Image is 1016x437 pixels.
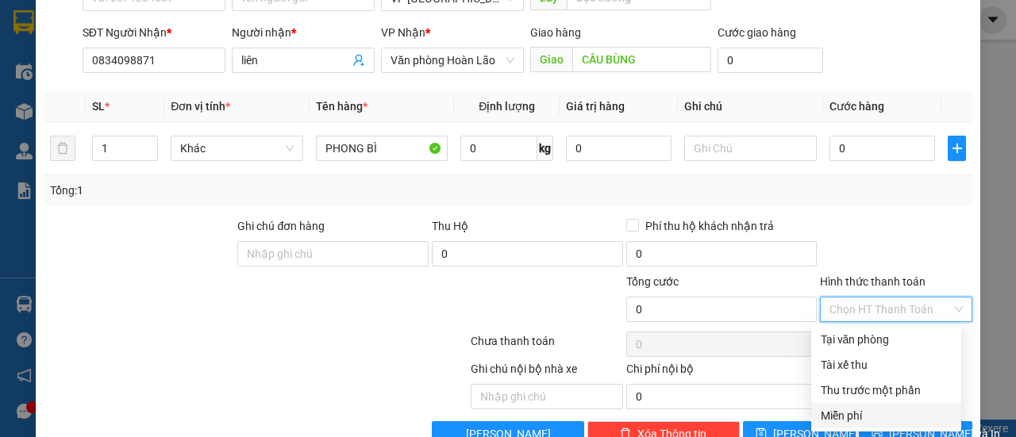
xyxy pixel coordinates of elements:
[83,92,383,242] h2: VP Nhận: Văn phòng Đồng Hới
[530,26,581,39] span: Giao hàng
[50,136,75,161] button: delete
[684,136,817,161] input: Ghi Chú
[96,37,267,63] b: [PERSON_NAME]
[171,100,230,113] span: Đơn vị tính
[537,136,553,161] span: kg
[180,136,294,160] span: Khác
[821,407,952,424] div: Miễn phí
[821,381,952,399] div: Thu trước một phần
[530,47,572,72] span: Giao
[626,360,818,384] div: Chi phí nội bộ
[92,100,105,113] span: SL
[820,275,926,288] label: Hình thức thanh toán
[821,331,952,348] div: Tại văn phòng
[718,26,796,39] label: Cước giao hàng
[432,220,468,232] span: Thu Hộ
[381,26,425,39] span: VP Nhận
[829,100,884,113] span: Cước hàng
[391,48,514,72] span: Văn phòng Hoàn Lão
[471,384,623,409] input: Nhập ghi chú
[678,91,823,122] th: Ghi chú
[639,217,780,235] span: Phí thu hộ khách nhận trả
[626,275,679,288] span: Tổng cước
[316,100,368,113] span: Tên hàng
[566,100,625,113] span: Giá trị hàng
[9,13,88,92] img: logo.jpg
[479,100,535,113] span: Định lượng
[352,54,365,67] span: user-add
[83,24,225,41] div: SĐT Người Nhận
[718,48,823,73] input: Cước giao hàng
[469,332,625,360] div: Chưa thanh toán
[237,220,325,232] label: Ghi chú đơn hàng
[316,136,448,161] input: VD: Bàn, Ghế
[237,241,429,266] input: Ghi chú đơn hàng
[566,136,672,161] input: 0
[471,360,623,384] div: Ghi chú nội bộ nhà xe
[949,142,965,155] span: plus
[572,47,710,72] input: Dọc đường
[50,182,394,199] div: Tổng: 1
[948,136,966,161] button: plus
[232,24,375,41] div: Người nhận
[9,92,128,118] h2: B3453M2L
[821,356,952,374] div: Tài xế thu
